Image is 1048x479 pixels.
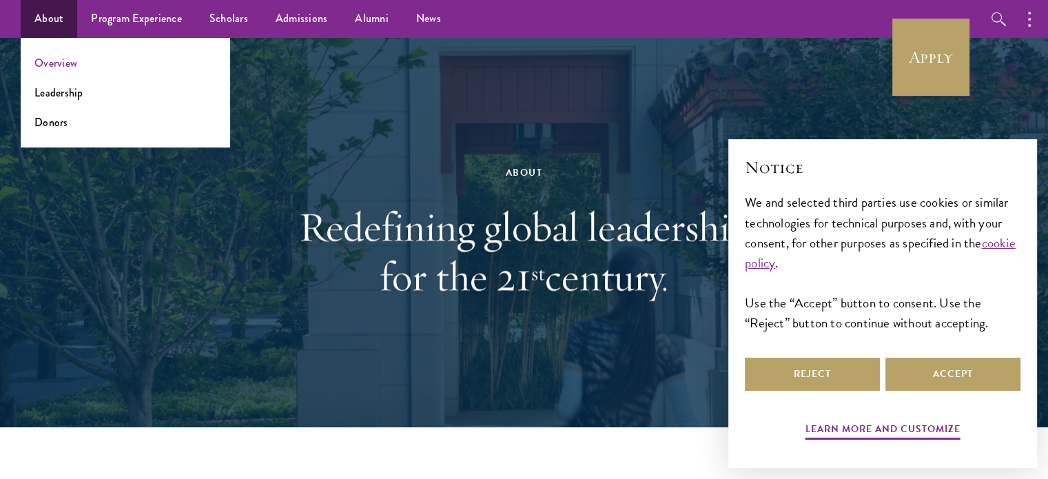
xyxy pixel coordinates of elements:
div: About [287,164,762,181]
a: Apply [892,19,969,96]
button: Reject [745,358,880,391]
a: Leadership [34,85,83,101]
a: Donors [34,114,68,130]
h1: Redefining global leadership for the 21 century. [287,202,762,301]
a: cookie policy [745,233,1016,273]
sup: st [531,260,545,286]
a: Overview [34,55,77,71]
div: We and selected third parties use cookies or similar technologies for technical purposes and, wit... [745,192,1020,332]
button: Accept [885,358,1020,391]
button: Learn more and customize [805,420,960,442]
h2: Notice [745,156,1020,179]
